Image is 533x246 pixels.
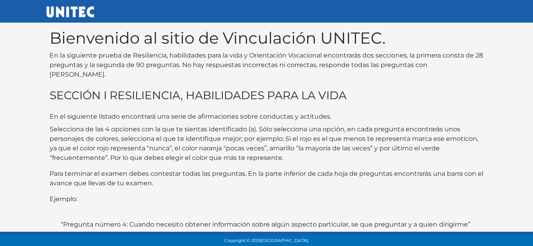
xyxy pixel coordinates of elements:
[261,238,309,243] span: [GEOGRAPHIC_DATA].
[50,89,484,102] h3: SECCIÓN I RESILIENCIA, HABILIDADES PARA LA VIDA
[50,169,484,188] p: Para terminar el examen debes contestar todas las preguntas. En la parte inferior de cada hoja de...
[50,194,484,204] p: Ejemplo:
[50,51,484,79] p: En la siguiente prueba de Resiliencia, habilidades para la vida y Orientación Vocacional encontra...
[50,29,484,48] h1: Bienvenido al sitio de Vinculación UNITEC.
[61,220,470,229] label: “Pregunta número 4: Cuando necesito obtener información sobre algún aspecto particular, se que pr...
[50,112,484,121] p: En el siguiente listado encontrará una serie de afirmaciones sobre conductas y actitudes.
[46,6,94,17] img: UNITEC
[50,125,484,163] p: Selecciona de las 4 opciones con la que te sientas identificado (a). Sólo selecciona una opción, ...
